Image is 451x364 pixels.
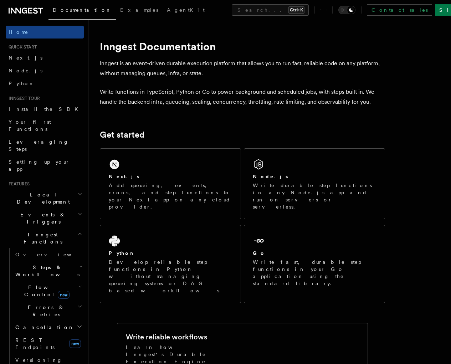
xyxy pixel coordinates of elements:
[9,55,42,61] span: Next.js
[244,225,385,303] a: GoWrite fast, durable step functions in your Go application using the standard library.
[6,231,77,245] span: Inngest Functions
[253,250,266,257] h2: Go
[12,284,78,298] span: Flow Control
[12,261,84,281] button: Steps & Workflows
[12,304,77,318] span: Errors & Retries
[6,116,84,135] a: Your first Functions
[163,2,209,19] a: AgentKit
[15,337,55,350] span: REST Endpoints
[12,321,84,334] button: Cancellation
[12,281,84,301] button: Flow Controlnew
[232,4,309,16] button: Search...Ctrl+K
[12,334,84,354] a: REST Endpointsnew
[167,7,205,13] span: AgentKit
[100,148,241,219] a: Next.jsAdd queueing, events, crons, and step functions to your Next app on any cloud provider.
[6,228,84,248] button: Inngest Functions
[6,51,84,64] a: Next.js
[15,357,62,363] span: Versioning
[9,106,82,112] span: Install the SDK
[244,148,385,219] a: Node.jsWrite durable step functions in any Node.js app and run on servers or serverless.
[253,173,288,180] h2: Node.js
[100,58,385,78] p: Inngest is an event-driven durable execution platform that allows you to run fast, reliable code ...
[367,4,432,16] a: Contact sales
[9,159,70,172] span: Setting up your app
[12,264,80,278] span: Steps & Workflows
[120,7,158,13] span: Examples
[6,26,84,39] a: Home
[126,332,207,342] h2: Write reliable workflows
[109,250,135,257] h2: Python
[100,130,144,140] a: Get started
[116,2,163,19] a: Examples
[9,29,29,36] span: Home
[6,191,78,205] span: Local Development
[9,81,35,86] span: Python
[253,182,376,210] p: Write durable step functions in any Node.js app and run on servers or serverless.
[6,208,84,228] button: Events & Triggers
[48,2,116,20] a: Documentation
[6,77,84,90] a: Python
[9,119,51,132] span: Your first Functions
[6,103,84,116] a: Install the SDK
[9,139,69,152] span: Leveraging Steps
[69,339,81,348] span: new
[6,135,84,155] a: Leveraging Steps
[100,87,385,107] p: Write functions in TypeScript, Python or Go to power background and scheduled jobs, with steps bu...
[288,6,304,14] kbd: Ctrl+K
[6,44,37,50] span: Quick start
[12,248,84,261] a: Overview
[15,252,89,257] span: Overview
[6,188,84,208] button: Local Development
[58,291,70,299] span: new
[100,225,241,303] a: PythonDevelop reliable step functions in Python without managing queueing systems or DAG based wo...
[253,258,376,287] p: Write fast, durable step functions in your Go application using the standard library.
[6,211,78,225] span: Events & Triggers
[338,6,355,14] button: Toggle dark mode
[109,182,232,210] p: Add queueing, events, crons, and step functions to your Next app on any cloud provider.
[9,68,42,73] span: Node.js
[6,181,30,187] span: Features
[6,155,84,175] a: Setting up your app
[12,324,74,331] span: Cancellation
[6,64,84,77] a: Node.js
[53,7,112,13] span: Documentation
[12,301,84,321] button: Errors & Retries
[109,258,232,294] p: Develop reliable step functions in Python without managing queueing systems or DAG based workflows.
[100,40,385,53] h1: Inngest Documentation
[109,173,139,180] h2: Next.js
[6,96,40,101] span: Inngest tour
